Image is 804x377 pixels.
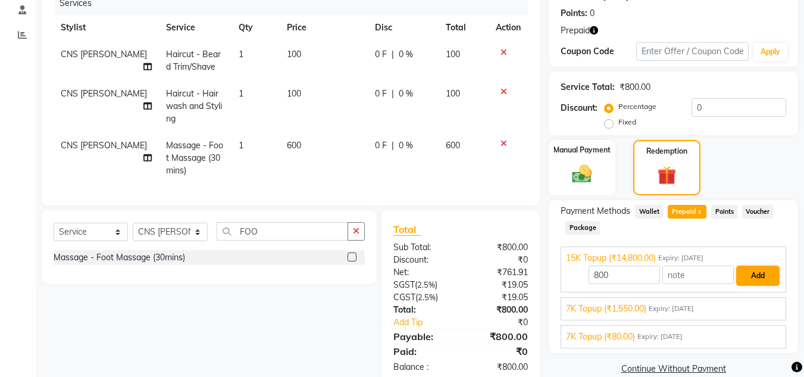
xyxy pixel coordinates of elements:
[736,266,780,286] button: Add
[711,205,737,219] span: Points
[561,24,590,37] span: Prepaid
[446,140,460,151] span: 600
[375,88,387,100] span: 0 F
[417,280,435,289] span: 2.5%
[618,117,636,127] label: Fixed
[566,252,656,264] span: 15K Topup (₹14,800.00)
[662,266,734,284] input: note
[61,140,147,151] span: CNS [PERSON_NAME]
[553,145,611,155] label: Manual Payment
[392,139,394,152] span: |
[399,48,413,61] span: 0 %
[461,361,537,373] div: ₹800.00
[393,279,415,290] span: SGST
[393,292,415,303] span: CGST
[287,88,301,99] span: 100
[561,81,615,94] div: Service Total:
[399,139,413,152] span: 0 %
[668,205,706,219] span: Prepaid
[54,251,185,264] div: Massage - Foot Massage (30mins)
[54,14,159,41] th: Stylist
[566,303,646,315] span: 7K Topup (₹1,550.00)
[384,266,461,279] div: Net:
[742,205,774,219] span: Voucher
[446,88,460,99] span: 100
[561,7,587,20] div: Points:
[561,205,630,217] span: Payment Methods
[280,14,368,41] th: Price
[384,304,461,316] div: Total:
[239,49,243,60] span: 1
[589,266,660,284] input: Amount
[166,140,223,176] span: Massage - Foot Massage (30mins)
[489,14,528,41] th: Action
[392,88,394,100] span: |
[461,241,537,254] div: ₹800.00
[461,329,537,344] div: ₹800.00
[166,88,222,124] span: Haircut - Hairwash and Styling
[392,48,394,61] span: |
[384,241,461,254] div: Sub Total:
[368,14,439,41] th: Disc
[384,316,473,329] a: Add Tip
[461,344,537,359] div: ₹0
[649,304,694,314] span: Expiry: [DATE]
[566,163,598,185] img: _cash.svg
[461,279,537,291] div: ₹19.05
[239,140,243,151] span: 1
[217,222,348,241] input: Search or Scan
[461,266,537,279] div: ₹761.91
[658,253,703,263] span: Expiry: [DATE]
[61,49,147,60] span: CNS [PERSON_NAME]
[239,88,243,99] span: 1
[418,292,436,302] span: 2.5%
[166,49,221,72] span: Haircut - Beard Trim/Shave
[635,205,663,219] span: Wallet
[620,81,650,94] div: ₹800.00
[375,48,387,61] span: 0 F
[384,291,461,304] div: ( )
[393,223,421,236] span: Total
[590,7,595,20] div: 0
[439,14,489,41] th: Total
[159,14,231,41] th: Service
[618,101,656,112] label: Percentage
[61,88,147,99] span: CNS [PERSON_NAME]
[561,102,597,114] div: Discount:
[461,291,537,304] div: ₹19.05
[446,49,460,60] span: 100
[384,344,461,359] div: Paid:
[474,316,537,329] div: ₹0
[461,254,537,266] div: ₹0
[566,331,635,343] span: 7K Topup (₹80.00)
[636,42,749,61] input: Enter Offer / Coupon Code
[551,363,796,375] a: Continue Without Payment
[696,209,703,216] span: 3
[287,49,301,60] span: 100
[384,254,461,266] div: Discount:
[561,45,636,58] div: Coupon Code
[461,304,537,316] div: ₹800.00
[565,221,600,235] span: Package
[384,279,461,291] div: ( )
[399,88,413,100] span: 0 %
[231,14,280,41] th: Qty
[646,146,687,157] label: Redemption
[753,43,787,61] button: Apply
[652,164,682,187] img: _gift.svg
[637,332,683,342] span: Expiry: [DATE]
[384,329,461,344] div: Payable:
[384,361,461,373] div: Balance :
[287,140,301,151] span: 600
[375,139,387,152] span: 0 F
